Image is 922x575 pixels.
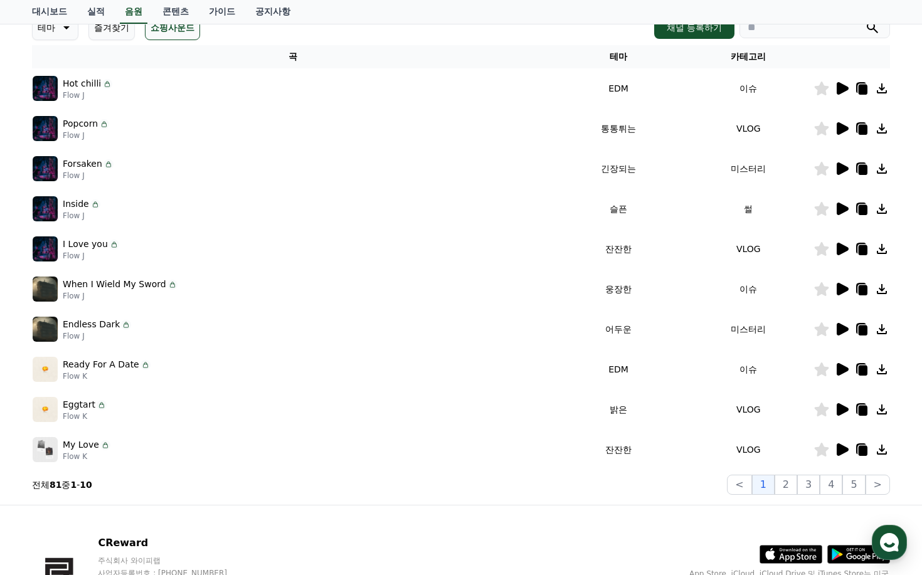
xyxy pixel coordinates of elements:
td: 이슈 [684,269,813,309]
p: Ready For A Date [63,358,139,371]
td: 미스터리 [684,309,813,349]
td: EDM [553,349,683,389]
button: 채널 등록하기 [654,16,734,39]
td: VLOG [684,389,813,430]
td: 잔잔한 [553,430,683,470]
td: 밝은 [553,389,683,430]
th: 카테고리 [684,45,813,68]
p: Hot chilli [63,77,101,90]
p: Endless Dark [63,318,120,331]
td: 슬픈 [553,189,683,229]
img: music [33,317,58,342]
p: Flow J [63,211,100,221]
td: EDM [553,68,683,108]
td: 이슈 [684,349,813,389]
p: I Love you [63,238,108,251]
img: music [33,357,58,382]
p: Flow J [63,90,112,100]
td: VLOG [684,229,813,269]
p: Flow K [63,451,110,462]
td: VLOG [684,108,813,149]
p: When I Wield My Sword [63,278,166,291]
p: Flow K [63,371,151,381]
button: 4 [820,475,842,495]
button: 1 [752,475,775,495]
td: VLOG [684,430,813,470]
p: Eggtart [63,398,95,411]
img: music [33,156,58,181]
button: 쇼핑사운드 [145,15,200,40]
span: 홈 [40,416,47,426]
img: music [33,76,58,101]
th: 테마 [553,45,683,68]
p: 전체 중 - [32,478,92,491]
p: Popcorn [63,117,98,130]
button: 3 [797,475,820,495]
td: 썰 [684,189,813,229]
img: music [33,437,58,462]
span: 설정 [194,416,209,426]
td: 웅장한 [553,269,683,309]
button: < [727,475,751,495]
p: 주식회사 와이피랩 [98,556,251,566]
p: CReward [98,535,251,551]
td: 미스터리 [684,149,813,189]
p: Flow K [63,411,107,421]
td: 어두운 [553,309,683,349]
button: 2 [775,475,797,495]
td: 이슈 [684,68,813,108]
strong: 81 [50,480,61,490]
button: 즐겨찾기 [88,15,135,40]
a: 홈 [4,398,83,429]
img: music [33,397,58,422]
img: music [33,196,58,221]
p: Flow J [63,291,178,301]
a: 대화 [83,398,162,429]
a: 설정 [162,398,241,429]
p: Forsaken [63,157,102,171]
td: 잔잔한 [553,229,683,269]
p: 테마 [38,19,55,36]
button: 테마 [32,15,78,40]
p: Flow J [63,171,114,181]
img: music [33,277,58,302]
strong: 10 [80,480,92,490]
span: 대화 [115,417,130,427]
p: My Love [63,438,99,451]
p: Flow J [63,251,119,261]
strong: 1 [70,480,77,490]
td: 긴장되는 [553,149,683,189]
td: 통통튀는 [553,108,683,149]
th: 곡 [32,45,553,68]
img: music [33,116,58,141]
p: Flow J [63,130,109,140]
p: Flow J [63,331,131,341]
button: > [866,475,890,495]
button: 5 [842,475,865,495]
img: music [33,236,58,261]
p: Inside [63,198,89,211]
